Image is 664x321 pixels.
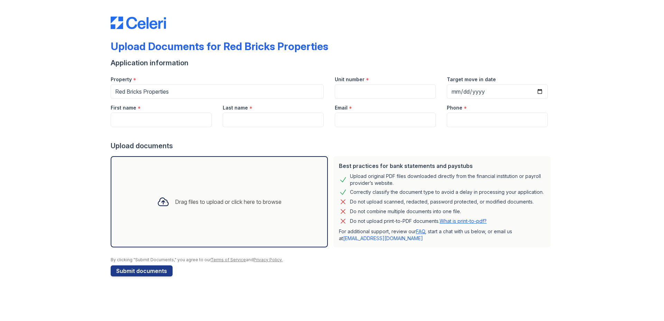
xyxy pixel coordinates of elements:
button: Submit documents [111,265,173,276]
a: [EMAIL_ADDRESS][DOMAIN_NAME] [343,235,423,241]
a: What is print-to-pdf? [440,218,487,224]
label: Email [335,104,348,111]
p: Do not upload print-to-PDF documents. [350,218,487,225]
label: Target move in date [447,76,496,83]
div: Correctly classify the document type to avoid a delay in processing your application. [350,188,544,196]
div: Drag files to upload or click here to browse [175,198,282,206]
div: Upload Documents for Red Bricks Properties [111,40,328,53]
label: Phone [447,104,462,111]
a: Privacy Policy. [253,257,283,262]
img: CE_Logo_Blue-a8612792a0a2168367f1c8372b55b34899dd931a85d93a1a3d3e32e68fde9ad4.png [111,17,166,29]
div: Best practices for bank statements and paystubs [339,162,545,170]
div: Do not upload scanned, redacted, password protected, or modified documents. [350,198,534,206]
div: Upload documents [111,141,553,151]
div: Application information [111,58,553,68]
div: Upload original PDF files downloaded directly from the financial institution or payroll provider’... [350,173,545,187]
div: By clicking "Submit Documents," you agree to our and [111,257,553,263]
label: Unit number [335,76,365,83]
p: For additional support, review our , start a chat with us below, or email us at [339,228,545,242]
label: First name [111,104,136,111]
label: Property [111,76,132,83]
a: Terms of Service [211,257,246,262]
label: Last name [223,104,248,111]
a: FAQ [416,228,425,234]
div: Do not combine multiple documents into one file. [350,207,461,216]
